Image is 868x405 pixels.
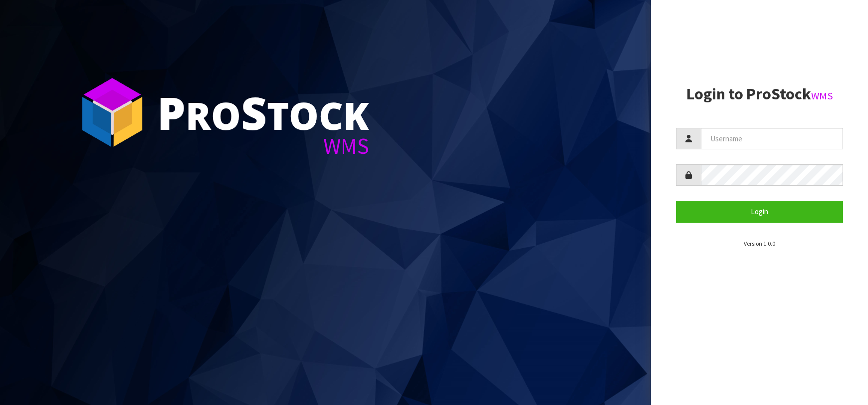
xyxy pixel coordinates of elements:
span: S [241,82,267,143]
div: ro tock [157,90,369,135]
button: Login [676,201,843,222]
span: P [157,82,186,143]
h2: Login to ProStock [676,85,843,103]
small: Version 1.0.0 [744,240,775,247]
small: WMS [811,89,833,102]
div: WMS [157,135,369,157]
input: Username [701,128,843,149]
img: ProStock Cube [75,75,150,150]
